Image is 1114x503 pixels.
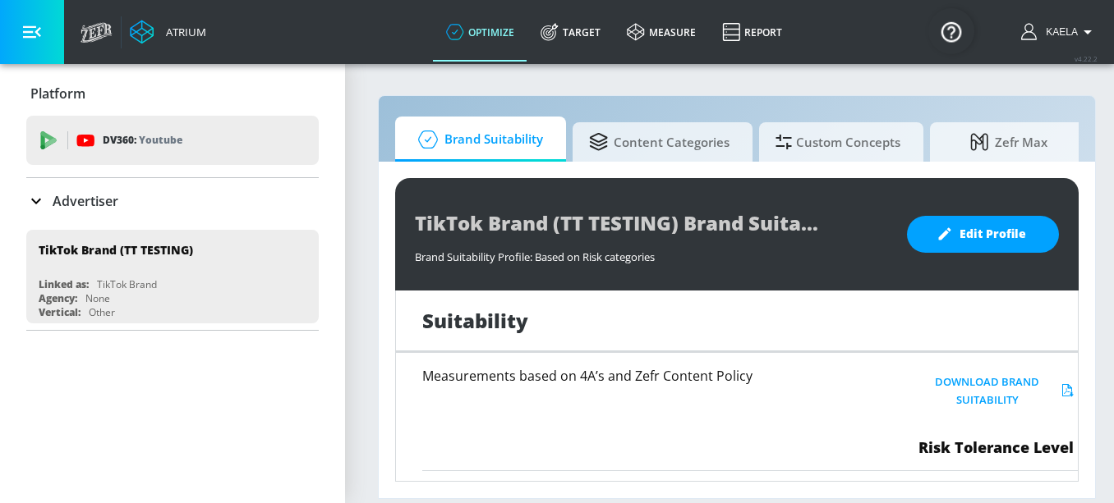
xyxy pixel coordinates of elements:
div: TikTok Brand (TT TESTING) [39,242,193,258]
div: Brand Suitability Profile: Based on Risk categories [415,241,891,264]
div: None [85,291,110,305]
div: Other [89,305,115,319]
p: Youtube [139,131,182,149]
button: Download Brand Suitability [914,369,1078,414]
div: Vertical: [39,305,81,319]
div: DV360: Youtube [26,116,319,165]
button: Kaela [1021,22,1098,42]
div: Atrium [159,25,206,39]
div: TikTok Brand (TT TESTING)Linked as:TikTok BrandAgency:NoneVertical:Other [26,230,319,323]
h1: Suitability [422,307,528,334]
button: Edit Profile [907,216,1059,253]
span: login as: kaela.richards@zefr.com [1039,26,1078,38]
a: measure [614,2,709,62]
div: Agency: [39,291,77,305]
div: Advertiser [26,178,319,224]
div: Linked as: [39,277,89,291]
span: Brand Suitability [412,120,543,159]
button: Open Resource Center [928,8,974,54]
span: v 4.22.2 [1075,54,1098,63]
a: optimize [433,2,527,62]
span: Content Categories [589,122,730,162]
span: Custom Concepts [776,122,900,162]
a: Target [527,2,614,62]
span: Zefr Max [946,122,1071,162]
span: Risk Tolerance Level [918,437,1074,457]
a: Atrium [130,20,206,44]
div: TikTok Brand [97,277,157,291]
span: Edit Profile [940,224,1026,245]
p: Advertiser [53,192,118,210]
h6: Measurements based on 4A’s and Zefr Content Policy [422,369,859,382]
p: DV360: [103,131,182,149]
div: Platform [26,71,319,117]
p: Platform [30,85,85,103]
a: Report [709,2,795,62]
